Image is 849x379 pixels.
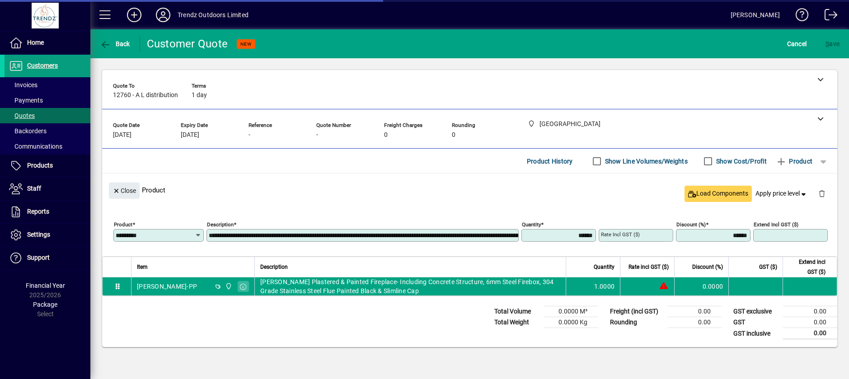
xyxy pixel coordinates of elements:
[5,93,90,108] a: Payments
[27,231,50,238] span: Settings
[490,317,544,328] td: Total Weight
[5,154,90,177] a: Products
[452,131,455,139] span: 0
[729,317,783,328] td: GST
[102,173,837,206] div: Product
[192,92,207,99] span: 1 day
[27,185,41,192] span: Staff
[240,41,252,47] span: NEW
[759,262,777,272] span: GST ($)
[178,8,249,22] div: Trendz Outdoors Limited
[811,182,833,204] button: Delete
[98,36,132,52] button: Back
[5,201,90,223] a: Reports
[826,37,840,51] span: ave
[27,62,58,69] span: Customers
[752,186,811,202] button: Apply price level
[5,32,90,54] a: Home
[603,157,688,166] label: Show Line Volumes/Weights
[5,247,90,269] a: Support
[544,317,598,328] td: 0.0000 Kg
[9,81,38,89] span: Invoices
[27,208,49,215] span: Reports
[9,112,35,119] span: Quotes
[522,221,541,228] mat-label: Quantity
[692,262,723,272] span: Discount (%)
[27,162,53,169] span: Products
[783,317,837,328] td: 0.00
[223,281,233,291] span: New Plymouth
[527,154,573,168] span: Product History
[676,221,706,228] mat-label: Discount (%)
[181,131,199,139] span: [DATE]
[605,306,667,317] td: Freight (incl GST)
[674,277,728,295] td: 0.0000
[605,317,667,328] td: Rounding
[147,37,228,51] div: Customer Quote
[5,77,90,93] a: Invoices
[823,36,842,52] button: Save
[316,131,318,139] span: -
[667,317,722,328] td: 0.00
[811,189,833,197] app-page-header-button: Delete
[149,7,178,23] button: Profile
[731,8,780,22] div: [PERSON_NAME]
[100,40,130,47] span: Back
[818,2,838,31] a: Logout
[5,178,90,200] a: Staff
[787,37,807,51] span: Cancel
[5,108,90,123] a: Quotes
[755,189,808,198] span: Apply price level
[629,262,669,272] span: Rate incl GST ($)
[120,7,149,23] button: Add
[729,328,783,339] td: GST inclusive
[783,306,837,317] td: 0.00
[384,131,388,139] span: 0
[688,189,748,198] span: Load Components
[9,97,43,104] span: Payments
[729,306,783,317] td: GST exclusive
[714,157,767,166] label: Show Cost/Profit
[685,186,752,202] button: Load Components
[27,39,44,46] span: Home
[9,143,62,150] span: Communications
[137,282,197,291] div: [PERSON_NAME]-PP
[109,182,140,199] button: Close
[544,306,598,317] td: 0.0000 M³
[776,154,812,168] span: Product
[601,231,640,238] mat-label: Rate incl GST ($)
[114,221,132,228] mat-label: Product
[5,123,90,139] a: Backorders
[594,282,615,291] span: 1.0000
[33,301,57,308] span: Package
[789,2,809,31] a: Knowledge Base
[113,92,178,99] span: 12760 - A L distribution
[490,306,544,317] td: Total Volume
[260,262,288,272] span: Description
[523,153,577,169] button: Product History
[107,186,142,194] app-page-header-button: Close
[5,224,90,246] a: Settings
[260,277,560,295] span: [PERSON_NAME] Plastered & Painted Fireplace- Including Concrete Structure, 6mm Steel Firebox, 304...
[5,139,90,154] a: Communications
[785,36,809,52] button: Cancel
[771,153,817,169] button: Product
[137,262,148,272] span: Item
[113,183,136,198] span: Close
[249,131,250,139] span: -
[754,221,798,228] mat-label: Extend incl GST ($)
[90,36,140,52] app-page-header-button: Back
[26,282,65,289] span: Financial Year
[667,306,722,317] td: 0.00
[9,127,47,135] span: Backorders
[594,262,614,272] span: Quantity
[207,221,234,228] mat-label: Description
[113,131,131,139] span: [DATE]
[783,328,837,339] td: 0.00
[27,254,50,261] span: Support
[826,40,829,47] span: S
[788,257,826,277] span: Extend incl GST ($)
